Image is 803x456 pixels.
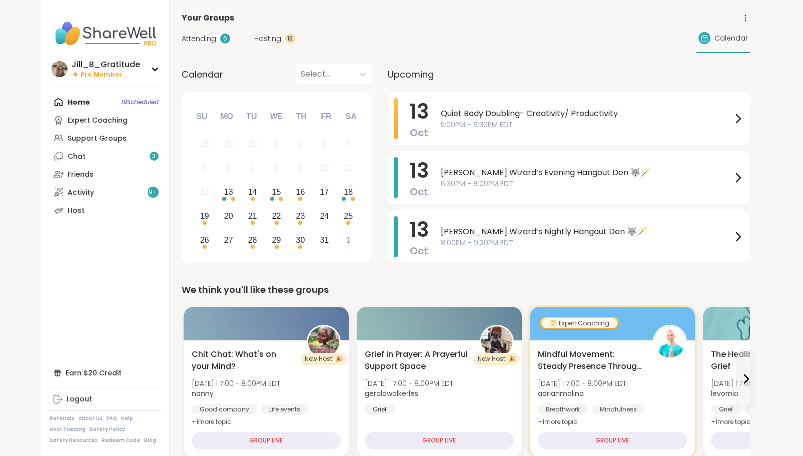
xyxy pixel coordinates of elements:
div: Host [68,206,85,216]
div: 17 [320,185,329,199]
img: ShareWell Nav Logo [50,16,161,51]
span: Attending [182,34,216,44]
div: Not available Sunday, October 5th, 2025 [194,158,216,179]
div: 11 [344,161,353,175]
div: Choose Sunday, October 26th, 2025 [194,229,216,251]
span: Quiet Body Doubling- Creativity/ Productivity [441,108,732,120]
span: Grief in Prayer: A Prayerful Support Space [365,348,469,372]
b: levornia [711,388,738,398]
div: GROUP LIVE [192,432,341,449]
span: Oct [410,244,428,258]
div: 5 [202,161,207,175]
b: adrianmolina [538,388,584,398]
span: Oct [410,185,428,199]
div: Mindfulness [592,404,645,414]
a: Activity9+ [50,183,161,201]
div: month 2025-10 [193,132,360,252]
div: 9 [298,161,303,175]
a: Chat3 [50,147,161,165]
div: Choose Monday, October 20th, 2025 [218,205,239,227]
span: 13 [410,157,429,185]
div: Choose Wednesday, October 22nd, 2025 [266,205,287,227]
a: About Us [79,415,103,422]
div: Choose Monday, October 27th, 2025 [218,229,239,251]
a: Support Groups [50,129,161,147]
span: [DATE] | 7:00 - 8:00PM EDT [192,378,280,388]
div: 29 [272,233,281,247]
b: geraldwalkerles [365,388,418,398]
span: Your Groups [182,12,234,24]
div: Not available Saturday, October 4th, 2025 [338,134,359,155]
span: Mindful Movement: Steady Presence Through Yoga [538,348,642,372]
img: nanny [308,326,339,357]
div: Not available Tuesday, September 30th, 2025 [242,134,263,155]
div: 13 [224,185,233,199]
div: Su [191,106,213,128]
span: [PERSON_NAME] Wizard’s Evening Hangout Den 🐺🪄 [441,167,732,179]
div: Choose Wednesday, October 29th, 2025 [266,229,287,251]
div: Choose Friday, October 17th, 2025 [314,182,335,203]
div: 12 [200,185,209,199]
div: New Host! 🎉 [474,353,520,365]
div: 28 [248,233,257,247]
div: 6 [220,34,230,44]
div: Not available Saturday, October 11th, 2025 [338,158,359,179]
div: Choose Tuesday, October 21st, 2025 [242,205,263,227]
div: Not available Wednesday, October 8th, 2025 [266,158,287,179]
div: Not available Friday, October 10th, 2025 [314,158,335,179]
div: GROUP LIVE [538,432,687,449]
span: Pro Member [81,71,122,79]
div: Mo [216,106,238,128]
div: Expert Coaching [541,318,617,328]
span: 6:30PM - 8:00PM EDT [441,179,732,189]
div: Not available Wednesday, October 1st, 2025 [266,134,287,155]
div: 19 [200,209,209,223]
div: 18 [344,185,353,199]
div: Good company [192,404,257,414]
div: 3 [322,137,327,151]
div: Not available Monday, October 6th, 2025 [218,158,239,179]
div: 23 [296,209,305,223]
div: Choose Sunday, October 19th, 2025 [194,205,216,227]
span: 3 [152,152,156,161]
div: Not available Sunday, October 12th, 2025 [194,182,216,203]
div: Choose Wednesday, October 15th, 2025 [266,182,287,203]
div: Choose Saturday, November 1st, 2025 [338,229,359,251]
a: Referrals [50,415,75,422]
div: 30 [296,233,305,247]
img: adrianmolina [654,326,685,357]
div: 20 [224,209,233,223]
div: Choose Thursday, October 30th, 2025 [290,229,311,251]
div: Not available Sunday, September 28th, 2025 [194,134,216,155]
div: Grief [711,404,741,414]
span: 5:00PM - 6:30PM EDT [441,120,732,130]
span: Calendar [714,33,748,44]
div: Choose Saturday, October 18th, 2025 [338,182,359,203]
span: Calendar [182,68,223,81]
span: 13 [410,216,429,244]
a: Expert Coaching [50,111,161,129]
div: Choose Thursday, October 16th, 2025 [290,182,311,203]
div: 8 [274,161,279,175]
div: 25 [344,209,353,223]
img: geraldwalkerles [481,326,512,357]
div: 21 [248,209,257,223]
a: Safety Resources [50,437,98,444]
div: 6 [226,161,231,175]
div: 4 [346,137,351,151]
div: Breathwork [538,404,588,414]
a: Friends [50,165,161,183]
div: Friends [68,170,94,180]
a: Help [121,415,133,422]
div: 7 [250,161,255,175]
div: 22 [272,209,281,223]
span: 8:00PM - 9:30PM EDT [441,238,732,248]
div: Not available Thursday, October 9th, 2025 [290,158,311,179]
div: We [265,106,287,128]
div: Not available Tuesday, October 7th, 2025 [242,158,263,179]
div: Not available Monday, September 29th, 2025 [218,134,239,155]
div: 14 [248,185,257,199]
div: 26 [200,233,209,247]
div: GROUP LIVE [365,432,514,449]
span: [DATE] | 7:00 - 8:30PM EDT [711,378,799,388]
